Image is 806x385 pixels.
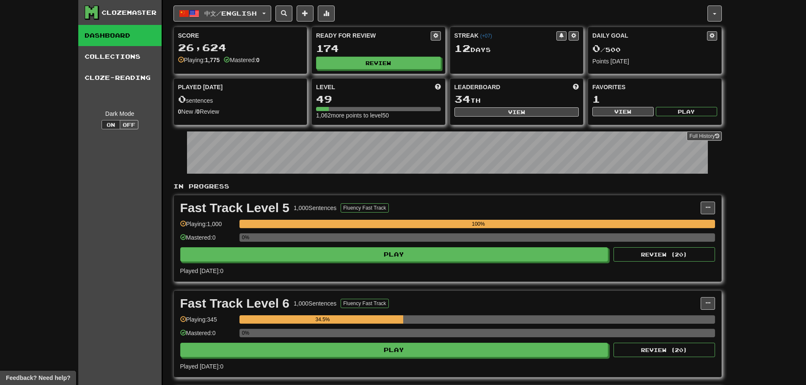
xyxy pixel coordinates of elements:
[178,31,303,40] div: Score
[316,94,441,104] div: 49
[180,329,235,343] div: Mastered: 0
[85,109,155,118] div: Dark Mode
[180,220,235,234] div: Playing: 1,000
[454,43,579,54] div: Day s
[102,120,120,129] button: On
[275,5,292,22] button: Search sentences
[656,107,717,116] button: Play
[316,43,441,54] div: 174
[242,315,404,324] div: 34.5%
[592,46,621,53] span: / 500
[316,57,441,69] button: Review
[173,5,271,22] button: 中文/English
[480,33,492,39] a: (+07)
[592,107,654,116] button: View
[78,46,162,67] a: Collections
[592,42,600,54] span: 0
[435,83,441,91] span: Score more points to level up
[78,25,162,46] a: Dashboard
[178,108,182,115] strong: 0
[180,247,608,262] button: Play
[341,203,388,213] button: Fluency Fast Track
[178,83,223,91] span: Played [DATE]
[178,93,186,105] span: 0
[242,220,715,228] div: 100%
[173,182,722,191] p: In Progress
[687,131,721,141] a: Full History
[294,204,336,212] div: 1,000 Sentences
[592,83,717,91] div: Favorites
[613,247,715,262] button: Review (20)
[316,111,441,120] div: 1,062 more points to level 50
[256,57,260,63] strong: 0
[316,83,335,91] span: Level
[224,56,259,64] div: Mastered:
[178,56,220,64] div: Playing:
[78,67,162,88] a: Cloze-Reading
[178,107,303,116] div: New / Review
[196,108,200,115] strong: 0
[180,343,608,357] button: Play
[454,31,557,40] div: Streak
[180,202,290,214] div: Fast Track Level 5
[6,374,70,382] span: Open feedback widget
[180,268,223,274] span: Played [DATE]: 0
[297,5,314,22] button: Add sentence to collection
[454,42,470,54] span: 12
[205,57,220,63] strong: 1,775
[204,10,257,17] span: 中文 / English
[120,120,138,129] button: Off
[102,8,157,17] div: Clozemaster
[454,107,579,117] button: View
[316,31,431,40] div: Ready for Review
[573,83,579,91] span: This week in points, UTC
[454,93,470,105] span: 34
[592,94,717,104] div: 1
[592,31,707,41] div: Daily Goal
[294,299,336,308] div: 1,000 Sentences
[180,363,223,370] span: Played [DATE]: 0
[178,94,303,105] div: sentences
[318,5,335,22] button: More stats
[341,299,388,308] button: Fluency Fast Track
[178,42,303,53] div: 26,624
[180,297,290,310] div: Fast Track Level 6
[592,57,717,66] div: Points [DATE]
[180,315,235,329] div: Playing: 345
[454,83,501,91] span: Leaderboard
[613,343,715,357] button: Review (20)
[454,94,579,105] div: th
[180,233,235,247] div: Mastered: 0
